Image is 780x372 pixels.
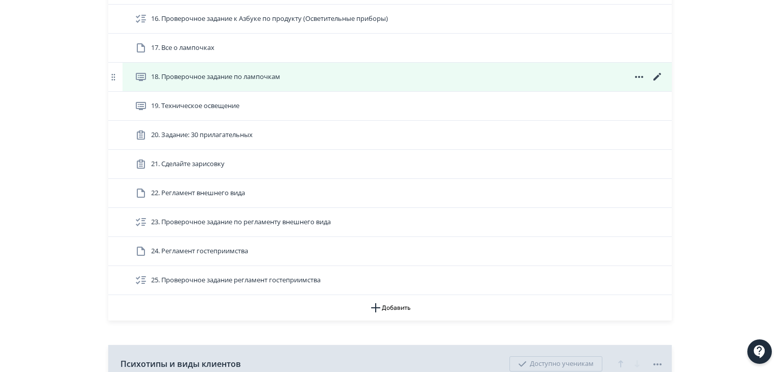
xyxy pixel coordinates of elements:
div: Доступно ученикам [509,356,602,371]
div: 21. Сделайте зарисовку [108,150,672,179]
span: 21. Сделайте зарисовку [151,159,225,169]
div: 22. Регламент внешнего вида [108,179,672,208]
div: 19. Техническое освещение [108,92,672,121]
span: 19. Техническое освещение [151,101,239,111]
span: 25. Проверочное задание регламент гостеприимства [151,275,321,285]
div: 18. Проверочное задание по лампочкам [108,63,672,92]
div: 17. Все о лампочках [108,34,672,63]
span: 18. Проверочное задание по лампочкам [151,72,280,82]
span: 24. Регламент гостеприимства [151,246,248,256]
span: 17. Все о лампочках [151,43,214,53]
span: 20. Задание: 30 прилагательных [151,130,253,140]
span: 23. Проверочное задание по регламенту внешнего вида [151,217,331,227]
button: Добавить [108,295,672,321]
div: 24. Регламент гостеприимства [108,237,672,266]
span: 22. Регламент внешнего вида [151,188,245,198]
span: 16. Проверочное задание к Азбуке по продукту (Осветительные приборы) [151,14,388,24]
div: 20. Задание: 30 прилагательных [108,121,672,150]
div: 23. Проверочное задание по регламенту внешнего вида [108,208,672,237]
div: 25. Проверочное задание регламент гостеприимства [108,266,672,295]
span: Психотипы и виды клиентов [120,358,241,370]
div: 16. Проверочное задание к Азбуке по продукту (Осветительные приборы) [108,5,672,34]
